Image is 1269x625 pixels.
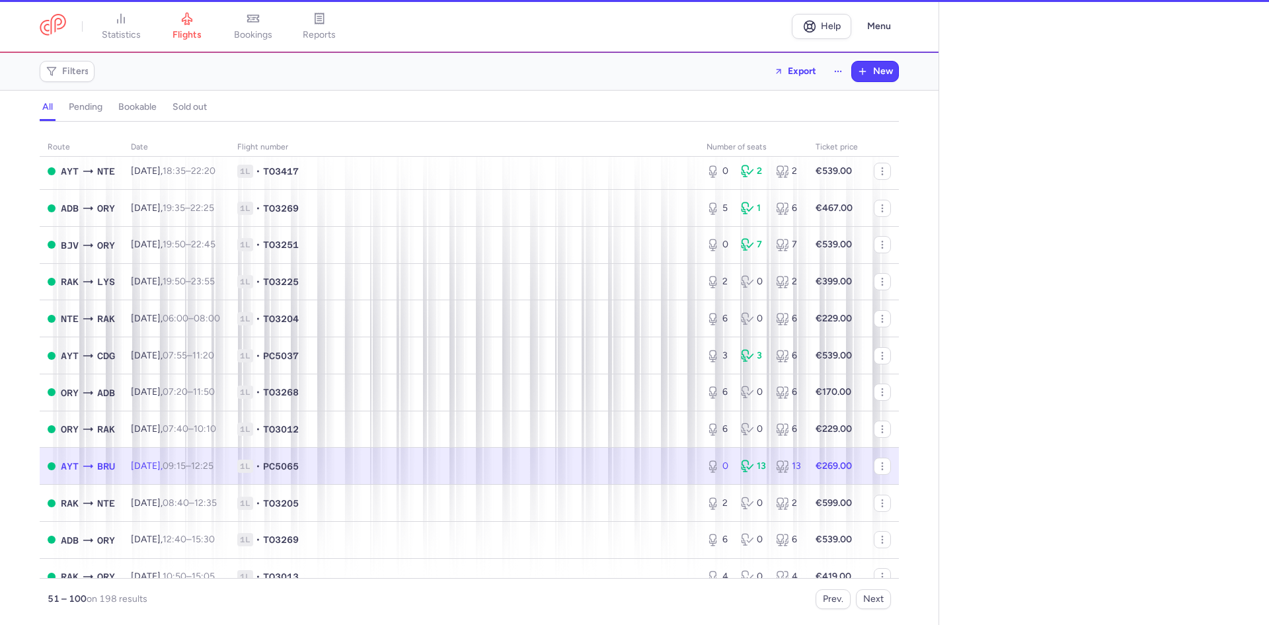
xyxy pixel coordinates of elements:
[97,274,115,289] span: St-Exupéry, Lyon, France
[237,275,253,288] span: 1L
[61,238,79,253] span: Milas, Bodrum, Turkey
[263,570,299,583] span: TO3013
[97,164,115,179] span: Nantes Atlantique, Nantes, France
[856,589,891,609] button: Next
[707,497,730,510] div: 2
[256,165,260,178] span: •
[256,386,260,399] span: •
[97,496,115,511] span: Nantes Atlantique, Nantes, France
[131,386,215,397] span: [DATE],
[97,459,115,474] span: Brussels Airport, Brussels, Belgium
[263,165,299,178] span: TO3417
[741,275,765,288] div: 0
[256,423,260,436] span: •
[118,101,157,113] h4: bookable
[194,313,220,324] time: 08:00
[707,312,730,325] div: 6
[256,570,260,583] span: •
[163,497,217,509] span: –
[237,497,253,510] span: 1L
[191,165,215,177] time: 22:20
[191,460,213,472] time: 12:25
[191,239,215,250] time: 22:45
[237,423,253,436] span: 1L
[816,239,852,250] strong: €539.00
[263,460,299,473] span: PC5065
[741,460,765,473] div: 13
[237,460,253,473] span: 1L
[234,29,272,41] span: bookings
[741,202,765,215] div: 1
[263,312,299,325] span: TO3204
[776,202,800,215] div: 6
[776,349,800,362] div: 6
[163,276,215,287] span: –
[163,497,189,509] time: 08:40
[821,21,841,31] span: Help
[97,569,115,584] span: Orly, Paris, France
[97,386,115,400] span: Adnan Menderes Airport, İzmir, Turkey
[776,312,800,325] div: 6
[859,14,899,39] button: Menu
[88,12,154,41] a: statistics
[87,593,147,604] span: on 198 results
[816,350,852,361] strong: €539.00
[163,571,215,582] span: –
[256,275,260,288] span: •
[163,313,188,324] time: 06:00
[97,349,115,363] span: Charles De Gaulle, Paris, France
[163,386,215,397] span: –
[192,571,215,582] time: 15:05
[163,239,186,250] time: 19:50
[163,534,186,545] time: 12:40
[191,276,215,287] time: 23:55
[61,201,79,216] span: Adnan Menderes Airport, İzmir, Turkey
[256,349,260,362] span: •
[163,460,213,472] span: –
[263,533,299,546] span: TO3269
[62,66,89,77] span: Filters
[741,570,765,583] div: 0
[154,12,220,41] a: flights
[263,497,299,510] span: TO3205
[263,275,299,288] span: TO3225
[776,275,800,288] div: 2
[741,423,765,436] div: 0
[61,274,79,289] span: Menara, Marrakesh, Morocco
[61,569,79,584] span: Menara, Marrakesh, Morocco
[61,533,79,548] span: Adnan Menderes Airport, İzmir, Turkey
[123,138,229,157] th: date
[699,138,808,157] th: number of seats
[263,349,299,362] span: PC5037
[256,238,260,251] span: •
[776,423,800,436] div: 6
[263,202,299,215] span: TO3269
[816,534,852,545] strong: €539.00
[776,460,800,473] div: 13
[741,165,765,178] div: 2
[229,138,699,157] th: Flight number
[286,12,352,41] a: reports
[97,238,115,253] span: Orly, Paris, France
[707,570,730,583] div: 4
[192,534,215,545] time: 15:30
[163,202,214,214] span: –
[194,497,217,509] time: 12:35
[256,533,260,546] span: •
[40,14,66,38] a: CitizenPlane red outlined logo
[61,422,79,437] span: Orly, Paris, France
[237,202,253,215] span: 1L
[40,138,123,157] th: route
[97,201,115,216] span: Orly, Paris, France
[131,423,216,435] span: [DATE],
[707,386,730,399] div: 6
[741,386,765,399] div: 0
[776,386,800,399] div: 6
[776,497,800,510] div: 2
[131,202,214,214] span: [DATE],
[61,496,79,511] span: Menara, Marrakesh, Morocco
[237,312,253,325] span: 1L
[193,386,215,397] time: 11:50
[237,165,253,178] span: 1L
[163,386,188,397] time: 07:20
